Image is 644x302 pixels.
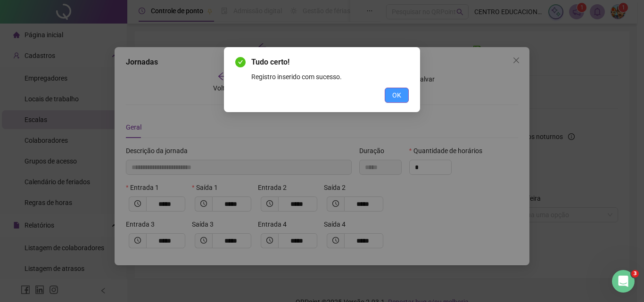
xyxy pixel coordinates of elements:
[392,90,401,100] span: OK
[385,88,409,103] button: OK
[612,270,635,293] iframe: Intercom live chat
[251,73,342,81] span: Registro inserido com sucesso.
[235,57,246,67] span: check-circle
[631,270,639,278] span: 3
[251,57,289,66] span: Tudo certo!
